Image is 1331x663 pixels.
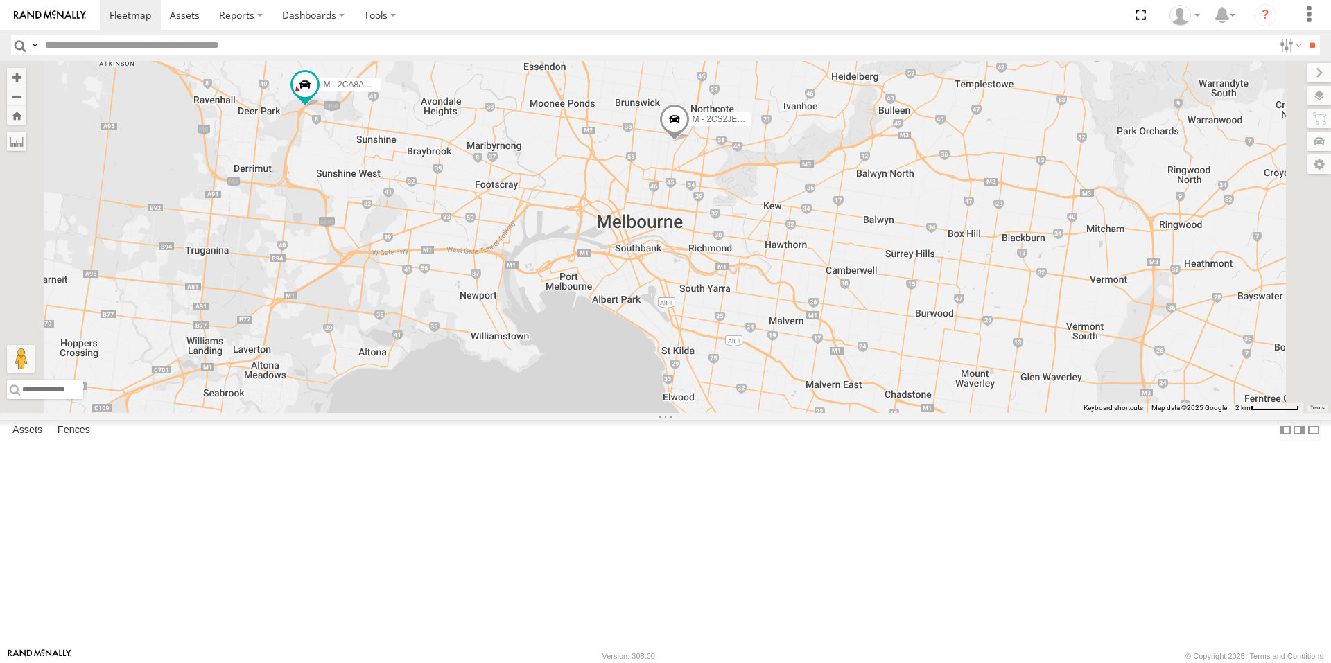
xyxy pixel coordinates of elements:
a: Visit our Website [8,649,71,663]
button: Keyboard shortcuts [1084,403,1143,413]
button: Zoom out [7,87,26,106]
label: Dock Summary Table to the Left [1278,420,1292,440]
button: Zoom in [7,68,26,87]
label: Search Query [29,35,40,55]
div: Version: 308.00 [602,652,655,660]
div: © Copyright 2025 - [1185,652,1323,660]
div: Tye Clark [1165,5,1205,26]
i: ? [1254,4,1276,26]
span: M - 2CS2JE - [PERSON_NAME] [693,115,813,125]
img: rand-logo.svg [14,10,86,20]
button: Map Scale: 2 km per 66 pixels [1231,403,1303,413]
span: Map data ©2025 Google [1151,404,1227,412]
label: Fences [51,421,97,440]
label: Measure [7,132,26,151]
label: Hide Summary Table [1307,420,1321,440]
label: Assets [6,421,49,440]
span: 2 km [1235,404,1251,412]
button: Zoom Home [7,106,26,125]
span: M - 2CA8AO - Yehya Abou-Eid [323,80,436,89]
button: Drag Pegman onto the map to open Street View [7,345,35,373]
a: Terms (opens in new tab) [1310,405,1325,411]
a: Terms and Conditions [1250,652,1323,660]
label: Search Filter Options [1274,35,1304,55]
label: Dock Summary Table to the Right [1292,420,1306,440]
label: Map Settings [1307,154,1331,174]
